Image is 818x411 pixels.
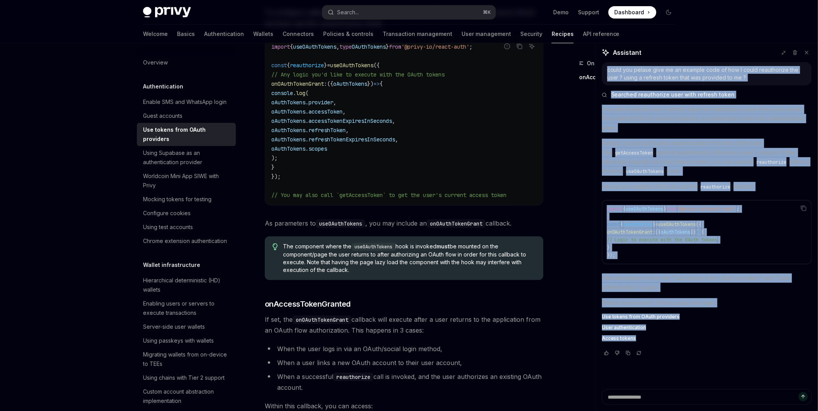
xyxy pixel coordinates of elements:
[602,349,611,357] button: Vote that response was good
[578,8,599,16] a: Support
[177,25,195,43] a: Basics
[602,335,636,341] span: Access tokens
[656,229,661,235] span: ({
[137,348,236,371] a: Migrating wallets from on-device to TEEs
[324,80,327,87] span: :
[327,80,333,87] span: ({
[437,243,450,250] strong: must
[392,117,395,124] span: ,
[367,80,373,87] span: })
[308,145,327,152] span: scopes
[305,90,308,97] span: (
[137,371,236,385] a: Using chains with Tier 2 support
[265,371,544,393] li: When a successful call is invoked, and the user authorizes an existing OAuth account.
[634,349,644,357] button: Reload last chat
[607,229,653,235] span: onOAuthTokenGrant
[666,206,677,212] span: from
[287,62,290,69] span: {
[515,41,525,51] button: Copy the contents from the code block
[696,229,702,235] span: =>
[143,172,231,190] div: Worldcoin Mini App SIWE with Privy
[290,62,324,69] span: reauthorize
[602,182,812,191] p: Here is an example of how to use the method:
[143,148,231,167] div: Using Supabase as an authentication provider
[607,252,615,258] span: });
[271,80,324,87] span: onOAuthTokenGrant
[308,127,346,134] span: refreshToken
[583,25,620,43] a: API reference
[602,314,680,320] span: Use tokens from OAuth providers
[305,99,308,106] span: .
[552,25,574,43] a: Recipes
[623,221,653,228] span: reauthorize
[143,322,205,331] div: Server-side user wallets
[143,260,200,270] h5: Wallet infrastructure
[553,8,569,16] a: Demo
[333,373,373,381] code: reauthorize
[607,66,806,82] div: could you pelase give me an example code of how I could reauthorize the user ? using a refresh to...
[308,117,392,124] span: accessTokenExpiresInSeconds
[137,206,236,220] a: Configure cookies
[757,159,787,165] span: reauthorize
[626,206,664,212] span: useOAuthTokens
[323,25,373,43] a: Policies & controls
[293,43,336,50] span: useOAuthTokens
[380,80,383,87] span: {
[308,99,333,106] span: provider
[427,219,486,228] code: onOAuthTokenGrant
[607,237,718,243] span: // Logic to execute with the OAuth tokens
[305,117,308,124] span: .
[339,43,352,50] span: type
[579,71,681,83] a: onAccessTokenGranted
[330,62,373,69] span: useOAuthTokens
[658,221,696,228] span: useOAuthTokens
[661,229,691,235] span: oAuthTokens
[137,169,236,192] a: Worldcoin Mini App SIWE with Privy
[137,192,236,206] a: Mocking tokens for testing
[305,127,308,134] span: .
[701,184,731,190] span: reauthorize
[602,105,812,132] p: You cannot directly use a refresh token to reauthorize a user from your server. Privy restricts t...
[386,43,389,50] span: }
[137,109,236,123] a: Guest accounts
[271,90,293,97] span: console
[663,6,675,19] button: Toggle dark mode
[143,387,231,406] div: Custom account abstraction implementation
[352,243,396,251] code: useOAuthTokens
[143,195,211,204] div: Mocking tokens for testing
[273,243,278,250] svg: Tip
[137,297,236,320] a: Enabling users or servers to execute transactions
[290,43,293,50] span: {
[333,80,367,87] span: oAuthTokens
[271,62,287,69] span: const
[401,43,469,50] span: '@privy-io/react-auth'
[602,314,812,320] a: Use tokens from OAuth providers
[602,335,812,341] a: Access tokens
[336,43,339,50] span: ,
[527,41,537,51] button: Ask AI
[137,220,236,234] a: Using test accounts
[293,90,296,97] span: .
[389,43,401,50] span: from
[283,25,314,43] a: Connectors
[143,125,231,144] div: Use tokens from OAuth providers
[143,58,168,67] div: Overview
[137,56,236,70] a: Overview
[265,343,544,354] li: When the user logs in via an OAuth/social login method,
[373,62,380,69] span: ({
[502,41,512,51] button: Report incorrect code
[265,314,544,336] span: If set, the callback will execute after a user returns to the application from an OAuth flow auth...
[143,299,231,318] div: Enabling users or servers to execute transactions
[602,389,812,405] textarea: Ask a question...
[316,219,365,228] code: useOAuthTokens
[137,95,236,109] a: Enable SMS and WhatsApp login
[271,71,445,78] span: // Any logic you'd like to execute with the OAuth tokens
[143,276,231,294] div: Hierarchical deterministic (HD) wallets
[271,155,278,161] span: );
[346,127,349,134] span: ,
[623,206,626,212] span: {
[620,221,623,228] span: {
[613,48,642,57] span: Assistant
[143,373,225,382] div: Using chains with Tier 2 support
[322,5,496,19] button: Open search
